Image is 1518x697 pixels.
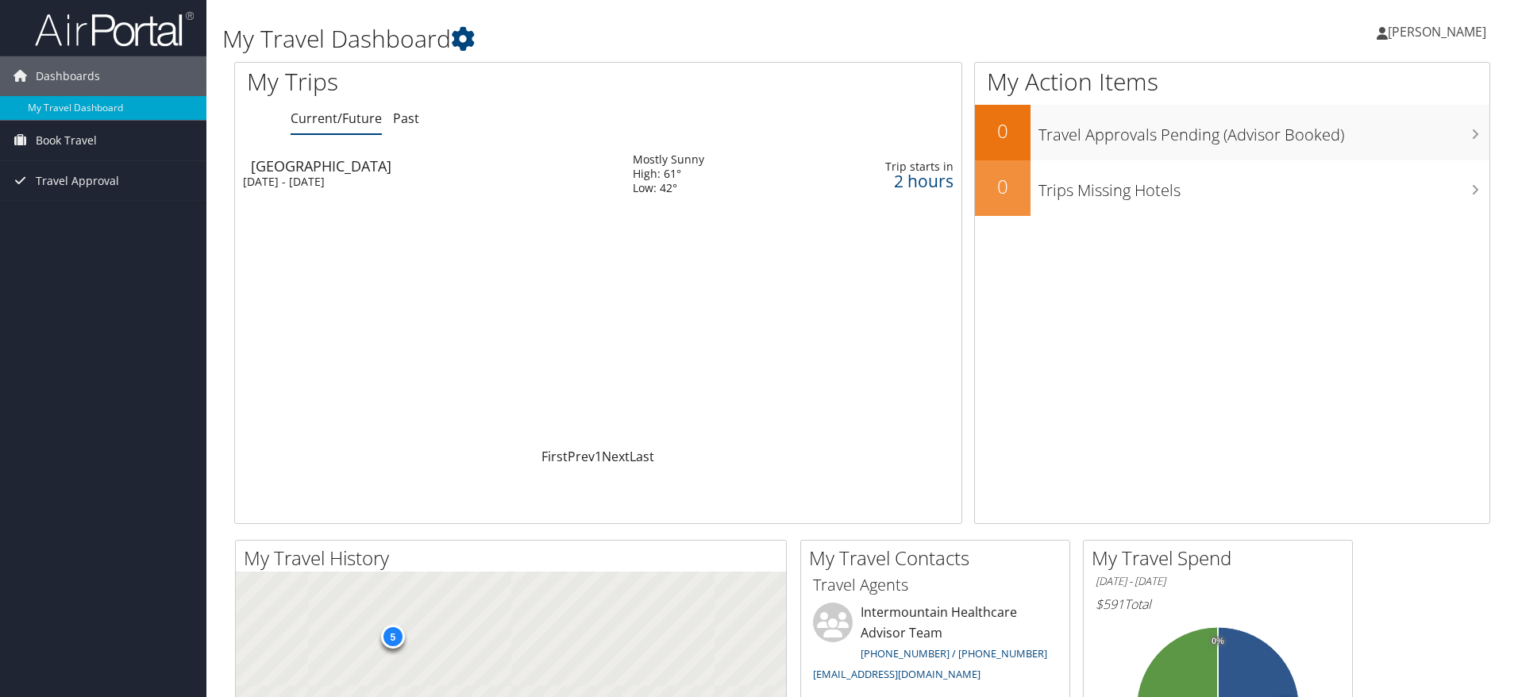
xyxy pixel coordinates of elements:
span: Dashboards [36,56,100,96]
a: Next [602,448,630,465]
span: [PERSON_NAME] [1388,23,1486,40]
a: [EMAIL_ADDRESS][DOMAIN_NAME] [813,667,981,681]
div: 5 [380,625,404,649]
span: $591 [1096,595,1124,613]
div: [GEOGRAPHIC_DATA] [251,159,617,173]
a: 0Trips Missing Hotels [975,160,1489,216]
div: High: 61° [633,167,704,181]
div: Low: 42° [633,181,704,195]
a: Last [630,448,654,465]
a: Current/Future [291,110,382,127]
div: Trip starts in [825,160,953,174]
a: Prev [568,448,595,465]
h2: My Travel Contacts [809,545,1069,572]
div: [DATE] - [DATE] [243,175,609,189]
a: Past [393,110,419,127]
h2: 0 [975,117,1031,144]
h1: My Travel Dashboard [222,22,1076,56]
img: airportal-logo.png [35,10,194,48]
h6: Total [1096,595,1340,613]
h1: My Action Items [975,65,1489,98]
h2: My Travel Spend [1092,545,1352,572]
a: [PERSON_NAME] [1377,8,1502,56]
tspan: 0% [1212,637,1224,646]
li: Intermountain Healthcare Advisor Team [805,603,1065,687]
h6: [DATE] - [DATE] [1096,574,1340,589]
h3: Trips Missing Hotels [1038,171,1489,202]
div: Mostly Sunny [633,152,704,167]
span: Book Travel [36,121,97,160]
a: 0Travel Approvals Pending (Advisor Booked) [975,105,1489,160]
h3: Travel Approvals Pending (Advisor Booked) [1038,116,1489,146]
span: Travel Approval [36,161,119,201]
h2: 0 [975,173,1031,200]
h1: My Trips [247,65,647,98]
a: [PHONE_NUMBER] / [PHONE_NUMBER] [861,646,1047,660]
div: 2 hours [825,174,953,188]
a: First [541,448,568,465]
h2: My Travel History [244,545,786,572]
a: 1 [595,448,602,465]
h3: Travel Agents [813,574,1058,596]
